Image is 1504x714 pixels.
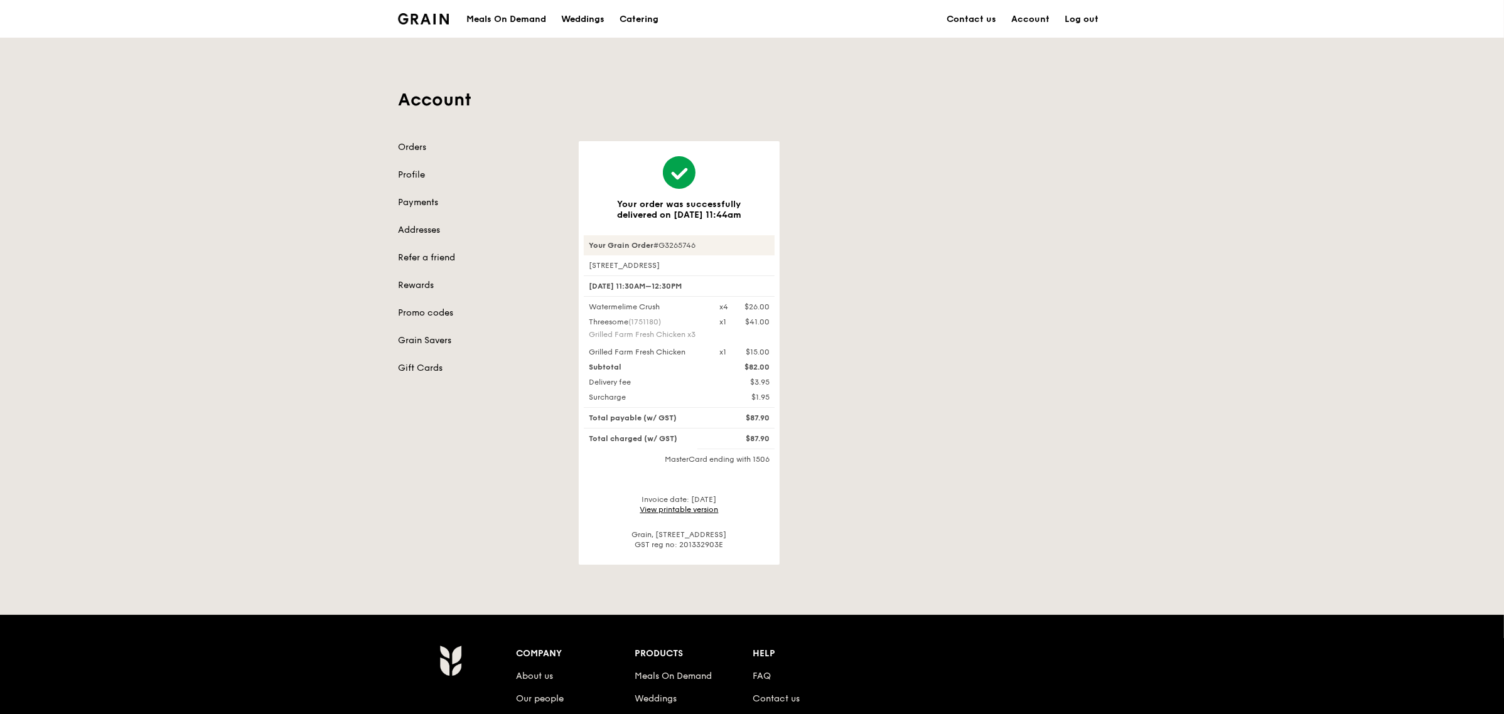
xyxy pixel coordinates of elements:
span: (1751180) [628,317,661,326]
span: Total payable (w/ GST) [589,413,677,422]
div: MasterCard ending with 1506 [584,454,775,464]
a: Our people [516,693,564,704]
a: Profile [398,169,564,181]
img: Grain [398,13,449,24]
div: Total charged (w/ GST) [581,434,712,444]
a: Contact us [753,693,800,704]
div: Threesome [589,317,704,327]
a: Grain Savers [398,334,564,347]
div: Grilled Farm Fresh Chicken x3 [589,329,704,339]
a: Catering [612,1,666,38]
div: x1 [719,347,726,357]
div: $3.95 [712,377,777,387]
div: $26.00 [744,302,770,312]
a: Weddings [635,693,677,704]
div: Surcharge [581,392,712,402]
img: Grain [439,645,461,676]
div: Help [753,645,872,663]
div: [DATE] 11:30AM–12:30PM [584,275,775,297]
div: Delivery fee [581,377,712,387]
div: x1 [719,317,726,327]
div: Grilled Farm Fresh Chicken [581,347,712,357]
a: Meals On Demand [635,671,712,681]
a: Promo codes [398,307,564,319]
div: Watermelime Crush [581,302,712,312]
a: Account [1004,1,1057,38]
div: $87.90 [712,413,777,423]
div: $15.00 [746,347,770,357]
div: Products [635,645,753,663]
div: x4 [719,302,728,312]
div: Invoice date: [DATE] [584,494,775,514]
div: $41.00 [745,317,770,327]
div: Weddings [561,1,604,38]
a: Contact us [939,1,1004,38]
a: About us [516,671,553,681]
a: Refer a friend [398,252,564,264]
a: Rewards [398,279,564,292]
div: Meals On Demand [466,1,546,38]
div: Subtotal [581,362,712,372]
h3: Your order was successfully delivered on [DATE] 11:44am [599,199,760,220]
div: Grain, [STREET_ADDRESS] GST reg no: 201332903E [584,530,775,550]
div: #G3265746 [584,235,775,255]
a: Gift Cards [398,362,564,375]
a: Addresses [398,224,564,237]
a: Payments [398,196,564,209]
a: View printable version [640,505,719,514]
div: Catering [620,1,658,38]
img: icon-bigtick-success.32661cc0.svg [663,156,696,189]
a: FAQ [753,671,771,681]
a: Log out [1057,1,1106,38]
a: Weddings [554,1,612,38]
div: $1.95 [712,392,777,402]
h1: Account [398,88,1106,111]
div: $87.90 [712,434,777,444]
div: $82.00 [712,362,777,372]
div: [STREET_ADDRESS] [584,260,775,270]
a: Orders [398,141,564,154]
div: Company [516,645,635,663]
strong: Your Grain Order [589,241,653,250]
